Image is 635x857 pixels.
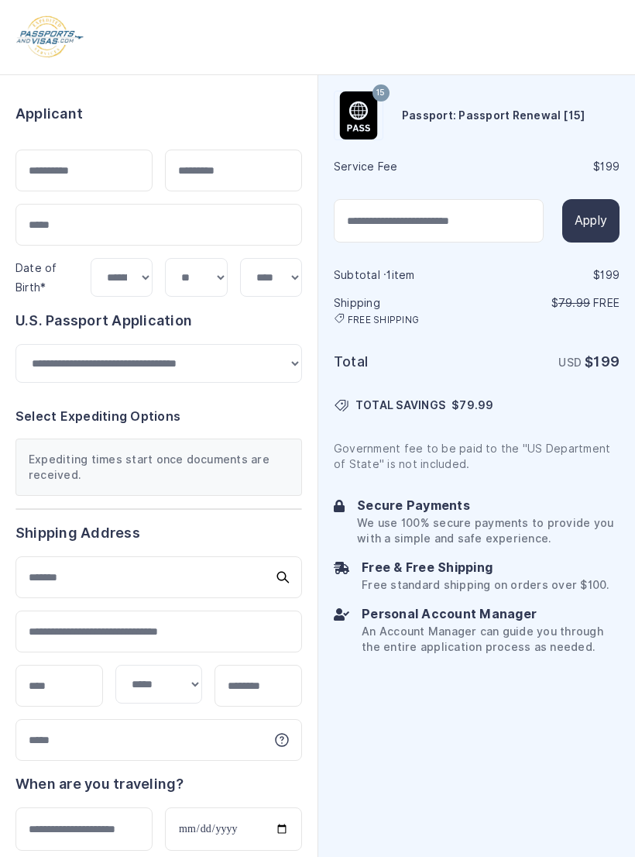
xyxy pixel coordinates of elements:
[334,267,475,283] h6: Subtotal · item
[479,267,620,283] div: $
[334,159,475,174] h6: Service Fee
[348,314,419,326] span: FREE SHIPPING
[274,732,290,748] svg: More information
[15,310,302,332] h6: U.S. Passport Application
[355,398,445,413] span: TOTAL SAVINGS
[15,103,83,125] h6: Applicant
[402,108,585,123] h6: Passport: Passport Renewal [15]
[386,269,391,281] span: 1
[15,522,302,544] h6: Shipping Address
[479,295,620,311] p: $
[362,605,620,624] h6: Personal Account Manager
[15,15,84,59] img: Logo
[362,577,609,593] p: Free standard shipping on orders over $100.
[334,441,620,472] p: Government fee to be paid to the "US Department of State" is not included.
[593,297,620,309] span: Free
[585,353,620,370] strong: $
[15,262,57,294] label: Date of Birth*
[334,351,475,373] h6: Total
[600,269,620,281] span: 199
[562,199,620,243] button: Apply
[451,398,493,413] span: $
[357,497,620,515] h6: Secure Payments
[357,515,620,546] p: We use 100% secure payments to provide you with a simple and safe experience.
[15,408,302,426] h6: Select Expediting Options
[15,439,302,496] div: Expediting times start once documents are received.
[459,399,493,411] span: 79.99
[362,559,609,577] h6: Free & Free Shipping
[558,297,590,309] span: 79.99
[376,83,385,103] span: 15
[593,353,620,370] span: 199
[335,91,383,139] img: Product Name
[558,356,582,369] span: USD
[15,773,184,795] h6: When are you traveling?
[362,624,620,655] p: An Account Manager can guide you through the entire application process as needed.
[479,159,620,174] div: $
[600,160,620,173] span: 199
[334,295,475,326] h6: Shipping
